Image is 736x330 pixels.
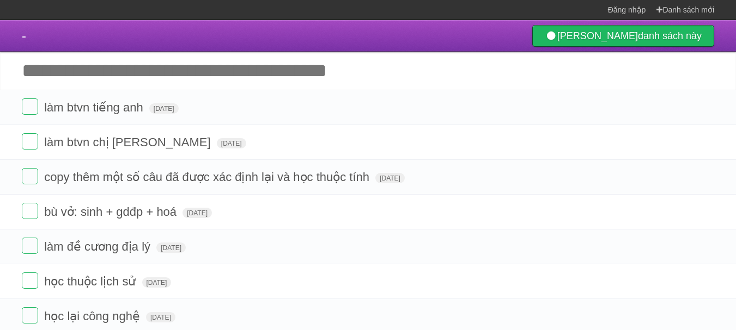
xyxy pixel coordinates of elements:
[532,25,714,47] a: [PERSON_NAME]danh sách này
[608,5,646,14] font: Đăng nhập
[22,133,38,150] label: Xong
[44,205,177,219] font: bù vở: sinh + gdđp + hoá
[380,175,400,182] font: [DATE]
[147,279,167,287] font: [DATE]
[44,309,140,323] font: học lại công nghệ
[662,5,714,14] font: Danh sách mới
[44,170,369,184] font: copy thêm một số câu đã được xác định lại và học thuộc tính
[44,275,136,288] font: học thuộc lịch sử
[187,209,208,217] font: [DATE]
[22,272,38,289] label: Xong
[221,140,242,147] font: [DATE]
[22,168,38,184] label: Xong
[44,101,143,114] font: làm btvn tiếng anh
[22,238,38,254] label: Xong
[150,314,171,321] font: [DATE]
[557,30,638,41] font: [PERSON_NAME]
[638,30,702,41] font: danh sách này
[161,244,181,252] font: [DATE]
[22,98,38,115] label: Xong
[44,240,150,253] font: làm đề cương địa lý
[22,28,26,43] font: -
[22,307,38,323] label: Xong
[22,203,38,219] label: Xong
[154,105,174,113] font: [DATE]
[44,135,211,149] font: làm btvn chị [PERSON_NAME]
